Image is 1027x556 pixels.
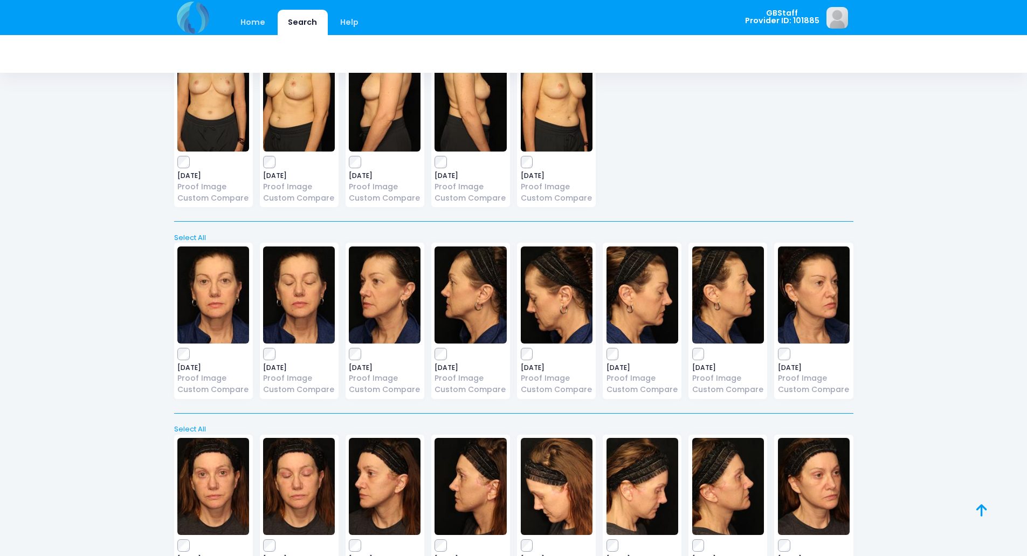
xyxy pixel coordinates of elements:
[606,384,678,395] a: Custom Compare
[170,232,857,243] a: Select All
[692,438,764,535] img: image
[177,438,249,535] img: image
[329,10,369,35] a: Help
[349,373,421,384] a: Proof Image
[349,365,421,371] span: [DATE]
[177,384,249,395] a: Custom Compare
[435,438,506,535] img: image
[263,246,335,344] img: image
[826,7,848,29] img: image
[278,10,328,35] a: Search
[606,438,678,535] img: image
[263,193,335,204] a: Custom Compare
[263,438,335,535] img: image
[435,365,506,371] span: [DATE]
[263,373,335,384] a: Proof Image
[692,384,764,395] a: Custom Compare
[177,373,249,384] a: Proof Image
[263,384,335,395] a: Custom Compare
[170,424,857,435] a: Select All
[521,365,592,371] span: [DATE]
[177,365,249,371] span: [DATE]
[263,181,335,193] a: Proof Image
[435,384,506,395] a: Custom Compare
[521,54,592,152] img: image
[349,193,421,204] a: Custom Compare
[778,384,850,395] a: Custom Compare
[521,438,592,535] img: image
[349,54,421,152] img: image
[263,173,335,179] span: [DATE]
[521,246,592,344] img: image
[349,246,421,344] img: image
[177,173,249,179] span: [DATE]
[778,373,850,384] a: Proof Image
[177,193,249,204] a: Custom Compare
[692,246,764,344] img: image
[692,373,764,384] a: Proof Image
[606,246,678,344] img: image
[521,373,592,384] a: Proof Image
[349,173,421,179] span: [DATE]
[230,10,276,35] a: Home
[435,193,506,204] a: Custom Compare
[606,365,678,371] span: [DATE]
[177,246,249,344] img: image
[745,9,819,25] span: GBStaff Provider ID: 101885
[435,373,506,384] a: Proof Image
[177,181,249,193] a: Proof Image
[435,54,506,152] img: image
[177,54,249,152] img: image
[606,373,678,384] a: Proof Image
[349,384,421,395] a: Custom Compare
[263,365,335,371] span: [DATE]
[435,246,506,344] img: image
[435,181,506,193] a: Proof Image
[692,365,764,371] span: [DATE]
[778,438,850,535] img: image
[349,181,421,193] a: Proof Image
[778,246,850,344] img: image
[778,365,850,371] span: [DATE]
[521,193,592,204] a: Custom Compare
[521,173,592,179] span: [DATE]
[263,54,335,152] img: image
[435,173,506,179] span: [DATE]
[521,384,592,395] a: Custom Compare
[521,181,592,193] a: Proof Image
[349,438,421,535] img: image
